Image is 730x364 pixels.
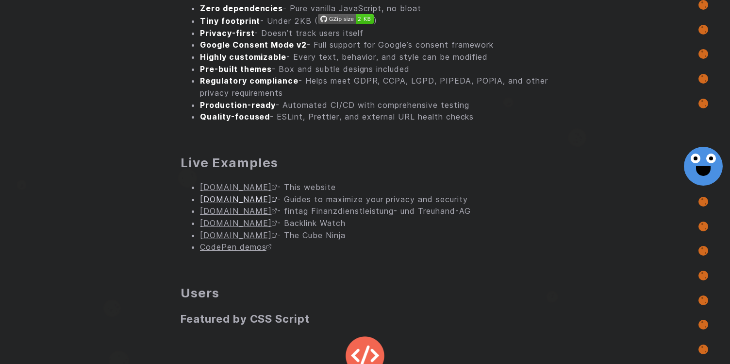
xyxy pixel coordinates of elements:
[200,230,277,240] a: [DOMAIN_NAME]
[200,111,549,123] li: - ESLint, Prettier, and external URL health checks
[200,16,260,26] strong: Tiny footprint
[200,76,299,86] strong: Regulatory compliance
[181,312,549,326] h3: Featured by CSS Script
[200,112,270,121] strong: Quality-focused
[200,206,277,216] a: [DOMAIN_NAME]
[200,75,549,99] li: - Helps meet GDPR, CCPA, LGPD, PIPEDA, POPIA, and other privacy requirements
[200,193,549,206] li: - Guides to maximize your privacy and security
[200,99,549,111] li: - Automated CI/CD with comprehensive testing
[200,217,549,229] li: - Backlink Watch
[200,64,272,74] strong: Pre-built themes
[181,155,549,171] h2: Live Examples
[200,40,307,50] strong: Google Consent Mode v2
[200,39,549,51] li: - Full support for Google’s consent framework
[318,14,374,24] img: GZipped script size in bytes
[200,242,272,252] a: CodePen demos
[200,27,549,39] li: - Doesn’t track users itself
[200,181,549,193] li: - This website
[200,51,549,63] li: - Every text, behavior, and style can be modified
[200,218,277,228] a: [DOMAIN_NAME]
[200,3,283,13] strong: Zero dependencies
[181,285,549,301] h2: Users
[200,14,549,27] li: - Under 2KB ( )
[200,182,277,192] a: [DOMAIN_NAME]
[200,63,549,75] li: - Box and subtle designs included
[200,194,277,204] a: [DOMAIN_NAME]
[200,52,286,62] strong: Highly customizable
[200,100,276,110] strong: Production-ready
[200,229,549,242] li: - The Cube Ninja
[200,28,254,38] strong: Privacy-first
[200,205,549,217] li: - fintag Finanzdienstleistung- und Treuhand-AG
[200,2,549,15] li: - Pure vanilla JavaScript, no bloat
